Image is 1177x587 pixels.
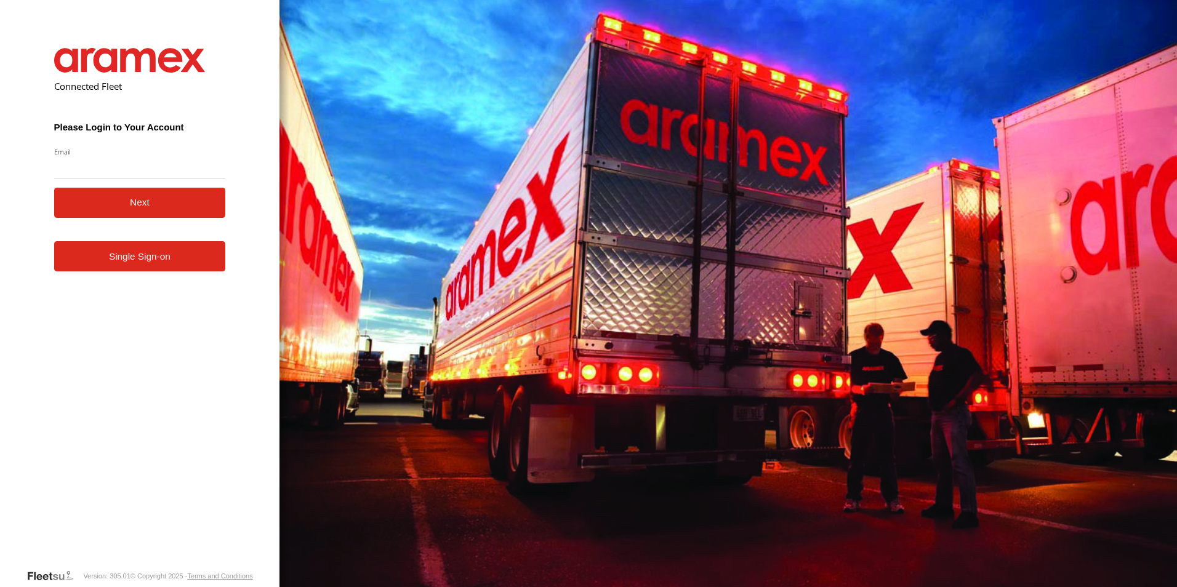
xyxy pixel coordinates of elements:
[131,572,253,580] div: © Copyright 2025 -
[54,80,226,92] h2: Connected Fleet
[26,570,83,582] a: Visit our Website
[83,572,130,580] div: Version: 305.01
[54,241,226,271] a: Single Sign-on
[54,188,226,218] button: Next
[54,48,206,73] img: Aramex
[187,572,252,580] a: Terms and Conditions
[54,122,226,132] h3: Please Login to Your Account
[54,147,226,156] label: Email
